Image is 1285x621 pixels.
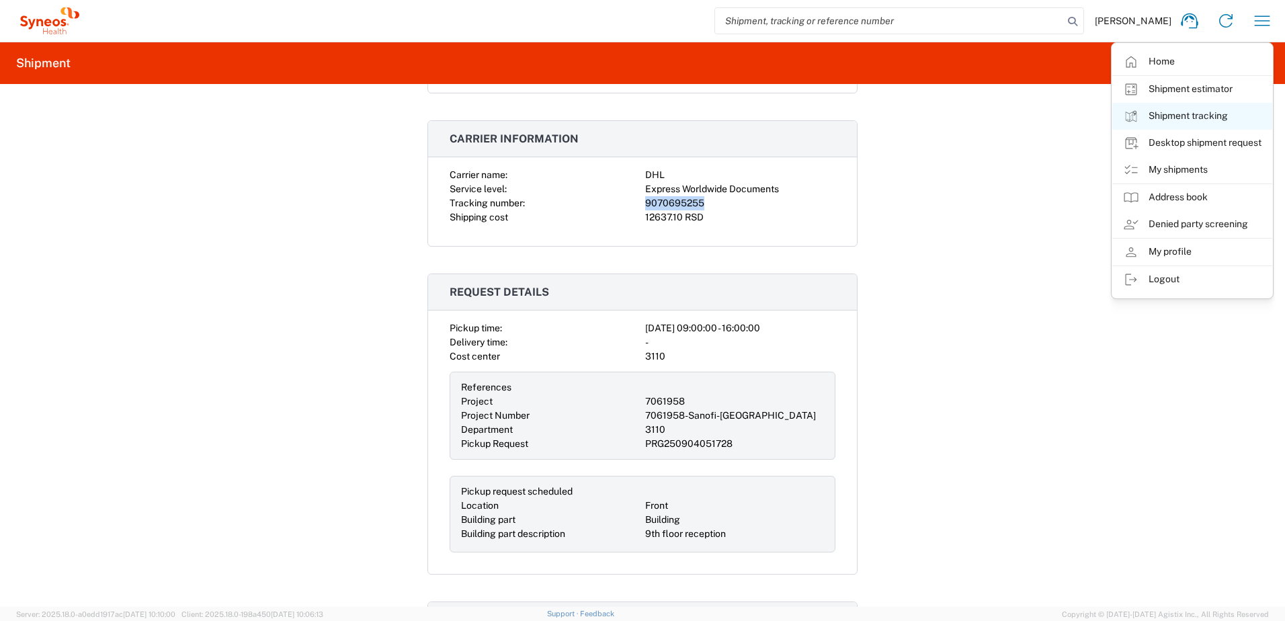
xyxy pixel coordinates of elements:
a: Desktop shipment request [1112,130,1272,157]
span: Service level: [450,183,507,194]
div: Project Number [461,409,640,423]
div: Project [461,395,640,409]
h2: Shipment [16,55,71,71]
a: My shipments [1112,157,1272,183]
div: Department [461,423,640,437]
div: 9070695255 [645,196,835,210]
span: [PERSON_NAME] [1095,15,1171,27]
span: Location [461,500,499,511]
div: Express Worldwide Documents [645,182,835,196]
span: Front [645,500,668,511]
a: Address book [1112,184,1272,211]
a: Shipment tracking [1112,103,1272,130]
div: 3110 [645,349,835,364]
span: Carrier information [450,132,579,145]
div: - [645,335,835,349]
div: 7061958-Sanofi-[GEOGRAPHIC_DATA] [645,409,824,423]
span: Shipping cost [450,212,508,222]
a: Logout [1112,266,1272,293]
span: Carrier name: [450,169,507,180]
a: Denied party screening [1112,211,1272,238]
span: Server: 2025.18.0-a0edd1917ac [16,610,175,618]
span: Tracking number: [450,198,525,208]
input: Shipment, tracking or reference number [715,8,1063,34]
div: 7061958 [645,395,824,409]
div: Pickup Request [461,437,640,451]
a: My profile [1112,239,1272,265]
span: [DATE] 10:06:13 [271,610,323,618]
span: Delivery time: [450,337,507,347]
div: 12637.10 RSD [645,210,835,224]
span: References [461,382,511,392]
span: Copyright © [DATE]-[DATE] Agistix Inc., All Rights Reserved [1062,608,1269,620]
div: DHL [645,168,835,182]
a: Support [547,610,581,618]
span: Building part [461,514,515,525]
div: 9th floor reception [645,527,824,541]
span: Building part description [461,528,565,539]
span: Cost center [450,351,500,362]
div: [DATE] 09:00:00 - 16:00:00 [645,321,835,335]
a: Shipment estimator [1112,76,1272,103]
span: Request details [450,286,549,298]
div: PRG250904051728 [645,437,824,451]
span: Pickup time: [450,323,502,333]
div: 3110 [645,423,824,437]
span: Pickup request scheduled [461,486,573,497]
span: [DATE] 10:10:00 [123,610,175,618]
span: Building [645,514,680,525]
span: Client: 2025.18.0-198a450 [181,610,323,618]
a: Feedback [580,610,614,618]
a: Home [1112,48,1272,75]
